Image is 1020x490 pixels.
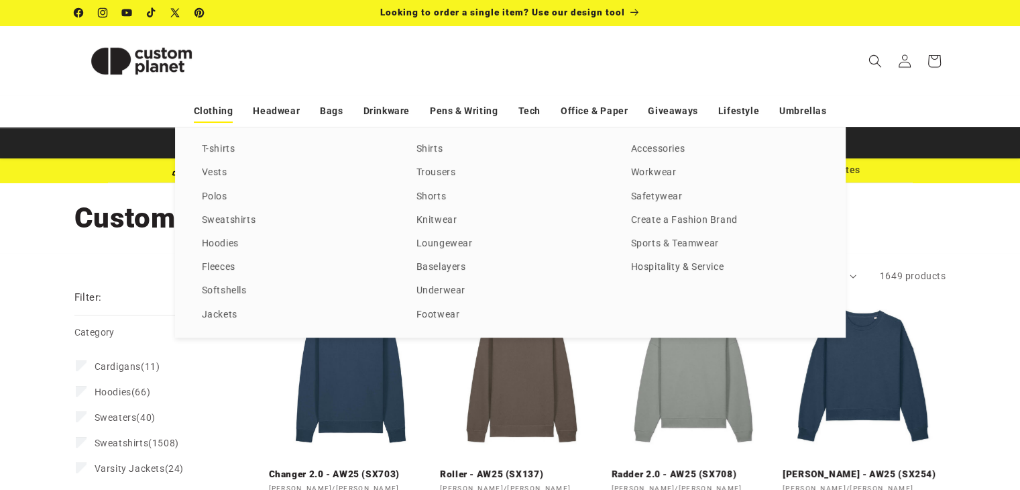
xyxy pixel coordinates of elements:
a: T-shirts [202,140,390,158]
a: Trousers [416,164,604,182]
a: Clothing [194,99,233,123]
a: Shirts [416,140,604,158]
span: Hoodies [95,387,131,397]
a: Lifestyle [718,99,759,123]
span: Sweatshirts [95,438,149,448]
a: Vests [202,164,390,182]
a: Custom Planet [69,26,213,96]
a: Loungewear [416,235,604,253]
span: (66) [95,386,151,398]
a: Softshells [202,282,390,300]
span: Varsity Jackets [95,463,165,474]
a: Hospitality & Service [631,258,819,277]
a: Shorts [416,188,604,206]
a: Polos [202,188,390,206]
a: Jackets [202,306,390,324]
a: Sports & Teamwear [631,235,819,253]
a: Sweatshirts [202,211,390,230]
a: Footwear [416,306,604,324]
span: (11) [95,360,160,373]
a: Tech [518,99,540,123]
iframe: Chat Widget [796,345,1020,490]
a: Accessories [631,140,819,158]
a: [PERSON_NAME] - AW25 (SX254) [783,469,946,481]
img: Custom Planet [74,31,209,91]
span: (24) [95,462,184,475]
a: Knitwear [416,211,604,230]
a: Baselayers [416,258,604,277]
summary: Search [860,46,890,76]
a: Office & Paper [561,99,628,123]
a: Roller - AW25 (SX137) [440,469,604,481]
a: Safetywear [631,188,819,206]
a: Bags [320,99,343,123]
a: Drinkware [363,99,410,123]
a: Pens & Writing [430,99,498,123]
a: Giveaways [648,99,697,123]
span: (1508) [95,437,179,449]
a: Changer 2.0 - AW25 (SX703) [269,469,433,481]
a: Underwear [416,282,604,300]
a: Hoodies [202,235,390,253]
a: Umbrellas [779,99,826,123]
a: Radder 2.0 - AW25 (SX708) [612,469,775,481]
span: Cardigans [95,361,141,372]
a: Headwear [253,99,300,123]
a: Fleeces [202,258,390,277]
span: Sweaters [95,412,137,423]
span: Looking to order a single item? Use our design tool [380,7,625,17]
a: Workwear [631,164,819,182]
span: (40) [95,411,156,424]
a: Create a Fashion Brand [631,211,819,230]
